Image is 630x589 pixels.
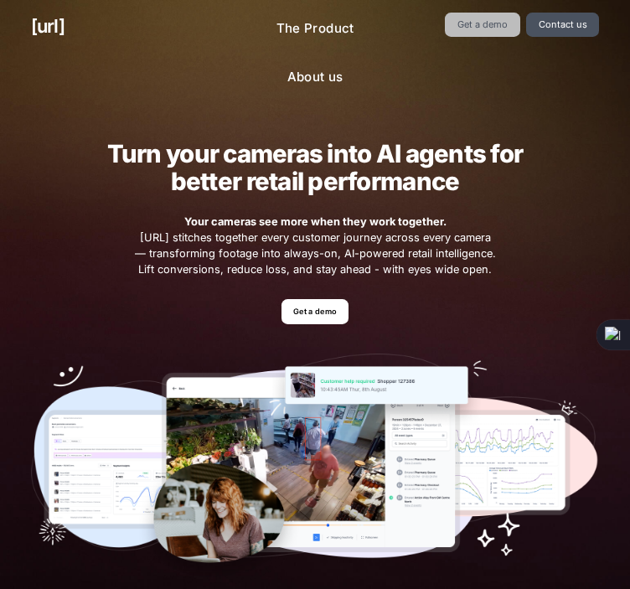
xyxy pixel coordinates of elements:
[31,13,65,40] a: [URL]
[31,354,600,584] img: Our tools
[83,140,547,195] h2: Turn your cameras into AI agents for better retail performance
[526,13,599,37] a: Contact us
[133,214,498,278] span: [URL] stitches together every customer journey across every camera — transforming footage into al...
[263,13,368,45] a: The Product
[184,215,447,228] strong: Your cameras see more when they work together.
[281,299,349,323] a: Get a demo
[274,61,357,94] a: About us
[445,13,519,37] a: Get a demo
